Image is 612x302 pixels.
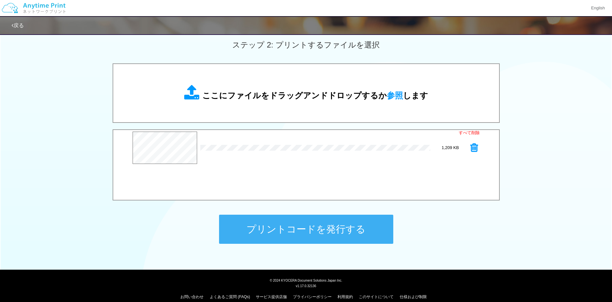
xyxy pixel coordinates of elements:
a: よくあるご質問 (FAQs) [210,295,250,299]
a: このサイトについて [359,295,394,299]
span: ここにファイルをドラッグアンドドロップするか します [202,91,428,100]
a: 戻る [12,23,24,28]
a: サービス提供店舗 [256,295,287,299]
span: © 2024 KYOCERA Document Solutions Japan Inc. [270,278,342,282]
a: 仕様および制限 [400,295,427,299]
button: プリントコードを発行する [219,215,393,244]
a: 利用規約 [337,295,353,299]
a: すべて削除 [459,130,480,136]
div: 1,209 KB [430,145,470,151]
span: v1.17.0.32136 [296,284,316,288]
a: プライバシーポリシー [293,295,332,299]
a: お問い合わせ [180,295,204,299]
span: 参照 [387,91,403,100]
span: ステップ 2: プリントするファイルを選択 [232,40,379,49]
